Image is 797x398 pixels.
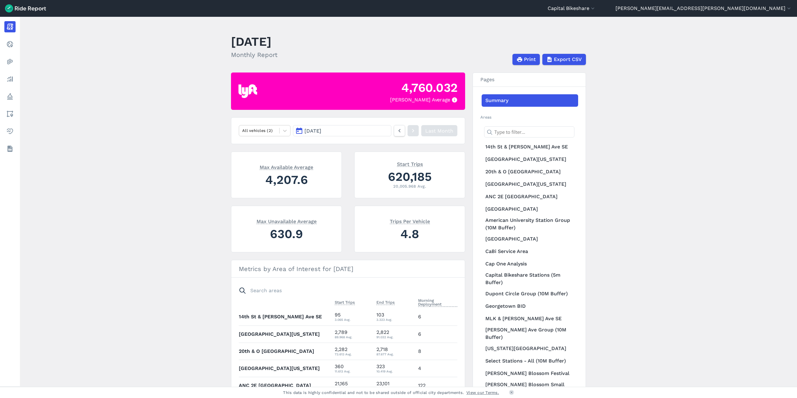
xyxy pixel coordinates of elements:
div: 73.613 Avg. [335,351,371,357]
td: 8 [416,343,457,360]
span: Print [524,56,536,63]
span: Morning Deployment [418,297,457,307]
button: [PERSON_NAME][EMAIL_ADDRESS][PERSON_NAME][DOMAIN_NAME] [615,5,792,12]
th: [GEOGRAPHIC_DATA][US_STATE] [239,360,332,377]
a: [PERSON_NAME] Ave Group (10M Buffer) [482,325,578,342]
div: 87.677 Avg. [376,351,413,357]
div: 2,789 [335,329,371,340]
input: Type to filter... [484,126,574,138]
button: [DATE] [293,125,391,136]
a: ANC 2E [GEOGRAPHIC_DATA] [482,190,578,203]
h1: [DATE] [231,33,277,50]
a: Areas [4,108,16,119]
div: 11.613 Avg. [335,368,371,374]
a: [US_STATE][GEOGRAPHIC_DATA] [482,342,578,355]
span: Trips Per Vehicle [390,218,430,224]
button: Start Trips [335,299,355,306]
a: Heatmaps [4,56,16,67]
img: Ride Report [5,4,46,12]
a: Select Stations - All (10M Buffer) [482,355,578,367]
a: American University Station Group (10M Buffer) [482,215,578,233]
th: [GEOGRAPHIC_DATA][US_STATE] [239,325,332,343]
a: Realtime [4,39,16,50]
div: 682.742 Avg. [335,386,371,391]
a: [PERSON_NAME] Blossom Festival [482,367,578,380]
div: 620,185 [362,168,457,185]
a: Report [4,21,16,32]
div: 20,005.968 Avg. [362,183,457,189]
a: 20th & O [GEOGRAPHIC_DATA] [482,166,578,178]
a: Dupont Circle Group (10M Buffer) [482,288,578,300]
span: [DATE] [304,128,321,134]
a: Summary [482,94,578,107]
a: CaBi Service Area [482,245,578,258]
th: 14th St & [PERSON_NAME] Ave SE [239,308,332,325]
a: [GEOGRAPHIC_DATA] [482,233,578,245]
a: 14th St & [PERSON_NAME] Ave SE [482,141,578,153]
div: 91.032 Avg. [376,334,413,340]
div: 3.323 Avg. [376,317,413,322]
button: Morning Deployment [418,297,457,308]
div: 103 [376,311,413,322]
h3: Pages [473,73,586,87]
td: 122 [416,377,457,394]
a: Georgetown BID [482,300,578,312]
a: Cap One Analysis [482,258,578,270]
a: Health [4,126,16,137]
div: 323 [376,363,413,374]
a: Analyze [4,73,16,85]
div: 23,101 [376,380,413,391]
div: 2,718 [376,346,413,357]
td: 4 [416,360,457,377]
div: 4,207.6 [239,171,334,188]
div: 745.194 Avg. [376,386,413,391]
div: 89.968 Avg. [335,334,371,340]
td: 6 [416,308,457,325]
div: 95 [335,311,371,322]
a: Last Month [421,125,457,136]
button: Export CSV [542,54,586,65]
th: ANC 2E [GEOGRAPHIC_DATA] [239,377,332,394]
a: Capital Bikeshare Stations (5m Buffer) [482,270,578,288]
a: [PERSON_NAME] Blossom Small Area [482,380,578,397]
img: Lyft [238,84,257,98]
span: End Trips [376,299,395,305]
a: Datasets [4,143,16,154]
a: View our Terms. [466,390,499,396]
h2: Monthly Report [231,50,277,59]
h2: Areas [480,114,578,120]
a: [GEOGRAPHIC_DATA] [482,203,578,215]
h3: Metrics by Area of Interest for [DATE] [231,260,465,278]
div: 4,760.032 [401,79,458,96]
span: Max Unavailable Average [257,218,317,224]
div: [PERSON_NAME] Average [390,96,458,104]
input: Search areas [235,285,454,296]
a: Policy [4,91,16,102]
a: [GEOGRAPHIC_DATA][US_STATE] [482,178,578,190]
div: 360 [335,363,371,374]
div: 630.9 [239,225,334,242]
button: Capital Bikeshare [548,5,596,12]
th: 20th & O [GEOGRAPHIC_DATA] [239,343,332,360]
span: Export CSV [554,56,582,63]
span: Start Trips [397,161,423,167]
div: 21,165 [335,380,371,391]
div: 10.419 Avg. [376,368,413,374]
div: 2,282 [335,346,371,357]
a: MLK & [PERSON_NAME] Ave SE [482,312,578,325]
span: Start Trips [335,299,355,305]
div: 3.065 Avg. [335,317,371,322]
div: 4.8 [362,225,457,242]
button: Print [512,54,540,65]
div: 2,822 [376,329,413,340]
span: Max Available Average [260,164,313,170]
td: 6 [416,325,457,343]
button: End Trips [376,299,395,306]
a: [GEOGRAPHIC_DATA][US_STATE] [482,153,578,166]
